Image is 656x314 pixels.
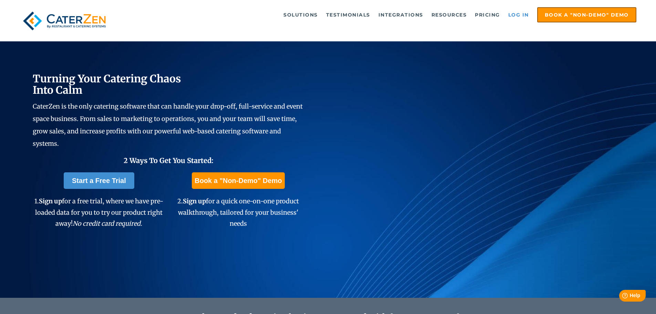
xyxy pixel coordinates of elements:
[39,197,62,205] span: Sign up
[537,7,636,22] a: Book a "Non-Demo" Demo
[124,156,214,165] span: 2 Ways To Get You Started:
[177,197,299,227] span: 2. for a quick one-on-one product walkthrough, tailored for your business' needs
[33,72,181,97] span: Turning Your Catering Chaos Into Calm
[73,220,142,227] em: No credit card required.
[125,7,636,22] div: Navigation Menu
[375,8,427,22] a: Integrations
[33,102,303,148] span: CaterZen is the only catering software that can handle your drop-off, full-service and event spac...
[323,8,374,22] a: Testimonials
[64,172,134,189] a: Start a Free Trial
[595,287,648,306] iframe: Help widget launcher
[505,8,532,22] a: Log in
[280,8,321,22] a: Solutions
[428,8,470,22] a: Resources
[471,8,503,22] a: Pricing
[192,172,284,189] a: Book a "Non-Demo" Demo
[183,197,206,205] span: Sign up
[20,7,109,34] img: caterzen
[34,197,163,227] span: 1. for a free trial, where we have pre-loaded data for you to try our product right away!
